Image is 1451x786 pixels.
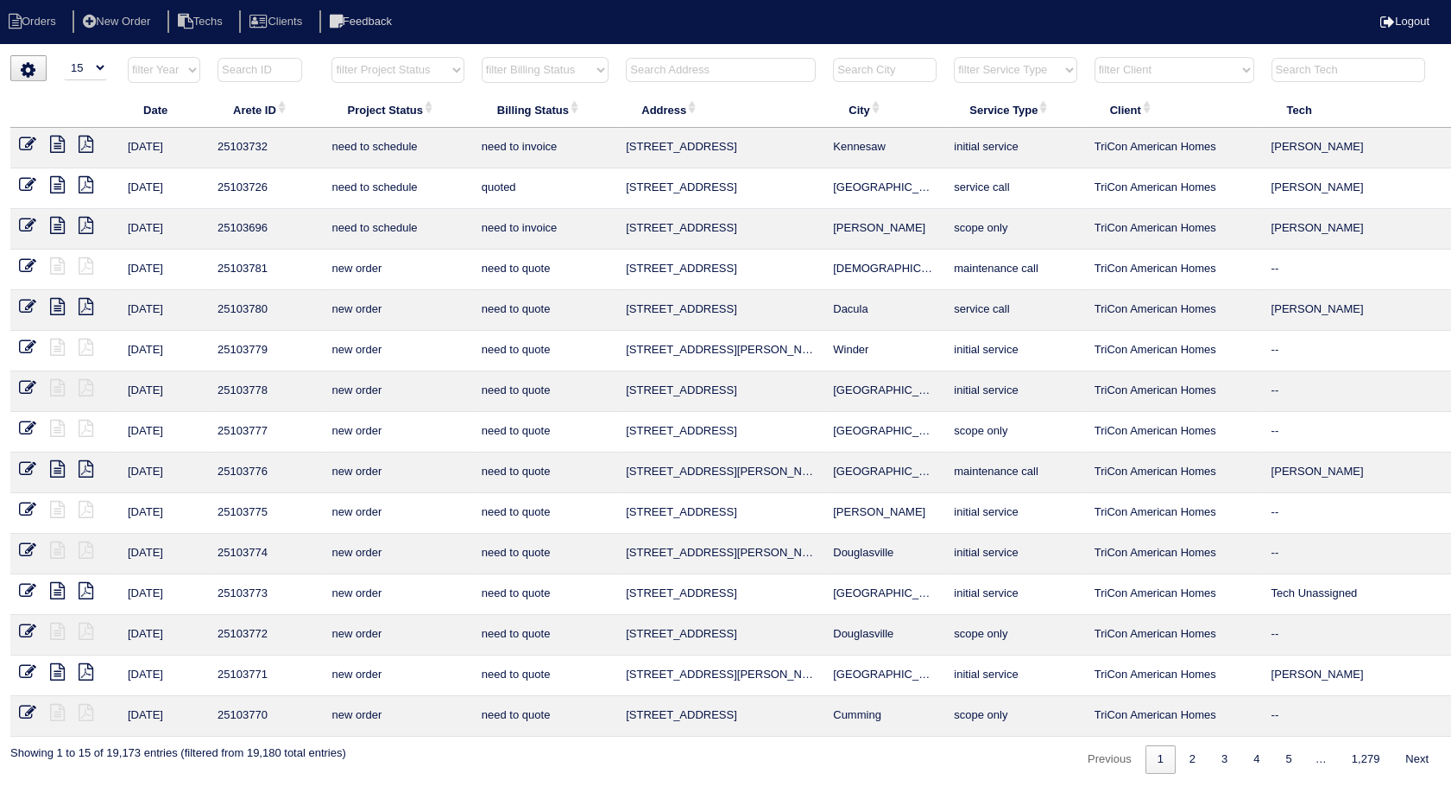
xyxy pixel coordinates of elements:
td: [STREET_ADDRESS][PERSON_NAME] [617,656,824,696]
div: Showing 1 to 15 of 19,173 entries (filtered from 19,180 total entries) [10,737,346,761]
td: [STREET_ADDRESS] [617,493,824,534]
td: Douglasville [824,615,945,656]
td: 25103781 [209,250,323,290]
td: TriCon American Homes [1086,493,1263,534]
td: [DATE] [119,493,209,534]
td: need to quote [473,331,617,371]
td: need to invoice [473,209,617,250]
td: TriCon American Homes [1086,534,1263,574]
td: new order [323,331,472,371]
td: -- [1263,371,1443,412]
td: new order [323,290,472,331]
td: 25103779 [209,331,323,371]
a: 1 [1145,745,1176,774]
td: maintenance call [945,453,1085,493]
td: TriCon American Homes [1086,574,1263,615]
td: need to quote [473,250,617,290]
td: Tech Unassigned [1263,574,1443,615]
input: Search City [833,58,937,82]
td: [PERSON_NAME] [1263,290,1443,331]
td: Cumming [824,696,945,737]
td: need to quote [473,371,617,412]
td: [DATE] [119,371,209,412]
a: 2 [1177,745,1208,774]
td: [STREET_ADDRESS] [617,696,824,737]
td: TriCon American Homes [1086,250,1263,290]
td: 25103696 [209,209,323,250]
a: New Order [73,15,164,28]
td: [DATE] [119,331,209,371]
td: need to schedule [323,168,472,209]
td: 25103778 [209,371,323,412]
th: Tech [1263,92,1443,128]
td: TriCon American Homes [1086,412,1263,453]
td: [STREET_ADDRESS] [617,168,824,209]
td: -- [1263,493,1443,534]
td: TriCon American Homes [1086,656,1263,696]
a: 1,279 [1340,745,1392,774]
td: initial service [945,331,1085,371]
td: new order [323,371,472,412]
td: [STREET_ADDRESS] [617,615,824,656]
td: new order [323,696,472,737]
th: Project Status: activate to sort column ascending [323,92,472,128]
td: need to quote [473,696,617,737]
li: Feedback [319,10,406,34]
a: 4 [1241,745,1271,774]
td: new order [323,574,472,615]
td: [STREET_ADDRESS] [617,209,824,250]
td: 25103771 [209,656,323,696]
li: New Order [73,10,164,34]
td: [DEMOGRAPHIC_DATA] [824,250,945,290]
td: [GEOGRAPHIC_DATA] [824,656,945,696]
td: [DATE] [119,453,209,493]
td: need to schedule [323,209,472,250]
a: Techs [167,15,237,28]
td: [DATE] [119,412,209,453]
td: [DATE] [119,574,209,615]
td: service call [945,168,1085,209]
td: TriCon American Homes [1086,331,1263,371]
td: [PERSON_NAME] [824,209,945,250]
td: [DATE] [119,534,209,574]
td: [STREET_ADDRESS] [617,250,824,290]
td: [STREET_ADDRESS] [617,574,824,615]
td: TriCon American Homes [1086,290,1263,331]
td: need to quote [473,615,617,656]
td: TriCon American Homes [1086,453,1263,493]
td: [STREET_ADDRESS][PERSON_NAME] [617,534,824,574]
a: Previous [1076,745,1144,774]
td: Kennesaw [824,128,945,168]
td: [PERSON_NAME] [1263,128,1443,168]
td: new order [323,534,472,574]
td: scope only [945,696,1085,737]
td: [PERSON_NAME] [824,493,945,534]
td: [STREET_ADDRESS][PERSON_NAME] [617,331,824,371]
td: need to quote [473,493,617,534]
td: initial service [945,656,1085,696]
td: Dacula [824,290,945,331]
td: 25103775 [209,493,323,534]
a: Clients [239,15,316,28]
th: Client: activate to sort column ascending [1086,92,1263,128]
td: new order [323,412,472,453]
li: Techs [167,10,237,34]
th: Service Type: activate to sort column ascending [945,92,1085,128]
th: Billing Status: activate to sort column ascending [473,92,617,128]
td: 25103776 [209,453,323,493]
td: initial service [945,574,1085,615]
td: need to quote [473,290,617,331]
td: [DATE] [119,168,209,209]
td: [GEOGRAPHIC_DATA] [824,412,945,453]
th: Date [119,92,209,128]
a: 3 [1209,745,1240,774]
td: initial service [945,493,1085,534]
td: [STREET_ADDRESS] [617,290,824,331]
td: [STREET_ADDRESS] [617,128,824,168]
td: [GEOGRAPHIC_DATA] [824,371,945,412]
td: 25103772 [209,615,323,656]
td: [DATE] [119,615,209,656]
td: [DATE] [119,128,209,168]
li: Clients [239,10,316,34]
td: [PERSON_NAME] [1263,656,1443,696]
